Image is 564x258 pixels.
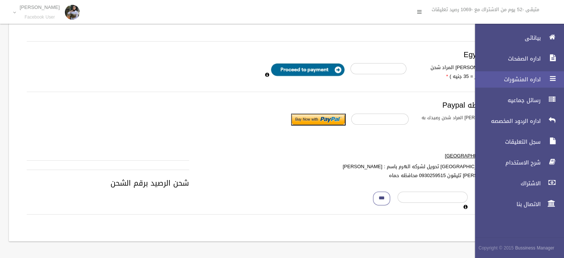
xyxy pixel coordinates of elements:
span: الاتصال بنا [469,200,543,208]
a: الاشتراك [469,175,564,192]
span: اداره الردود المخصصه [469,117,543,125]
label: داخل [GEOGRAPHIC_DATA] تحويل لشركه الهرم باسم : [PERSON_NAME] [PERSON_NAME] تليقون 0930259515 محا... [299,162,508,180]
label: كود الشحن [473,192,514,200]
h3: Egypt payment [27,50,514,59]
span: رسائل جماعيه [469,97,543,104]
span: سجل التعليقات [469,138,543,146]
label: ادخل [PERSON_NAME] المراد شحن رصيدك به بالدولار [414,114,517,130]
span: الاشتراك [469,180,543,187]
a: اداره الردود المخصصه [469,113,564,129]
a: اداره الصفحات [469,50,564,67]
span: Copyright © 2015 [478,244,514,252]
input: Submit [291,114,346,125]
label: ادخل [PERSON_NAME] المراد شحن رصيدك به (دولار = 35 جنيه ) [412,63,512,81]
a: رسائل جماعيه [469,92,564,108]
a: اداره المنشورات [469,71,564,88]
p: [PERSON_NAME] [20,4,60,10]
h3: شحن الرصيد برقم الشحن [27,179,514,187]
a: بياناتى [469,30,564,46]
span: اداره الصفحات [469,55,543,62]
h3: الدفع بواسطه Paypal [27,101,514,109]
a: شرح الاستخدام [469,154,564,171]
small: Facebook User [20,14,60,20]
span: شرح الاستخدام [469,159,543,166]
span: اداره المنشورات [469,76,543,83]
span: بياناتى [469,34,543,42]
strong: Bussiness Manager [515,244,554,252]
label: من [GEOGRAPHIC_DATA] [299,151,508,160]
a: سجل التعليقات [469,134,564,150]
a: الاتصال بنا [469,196,564,212]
